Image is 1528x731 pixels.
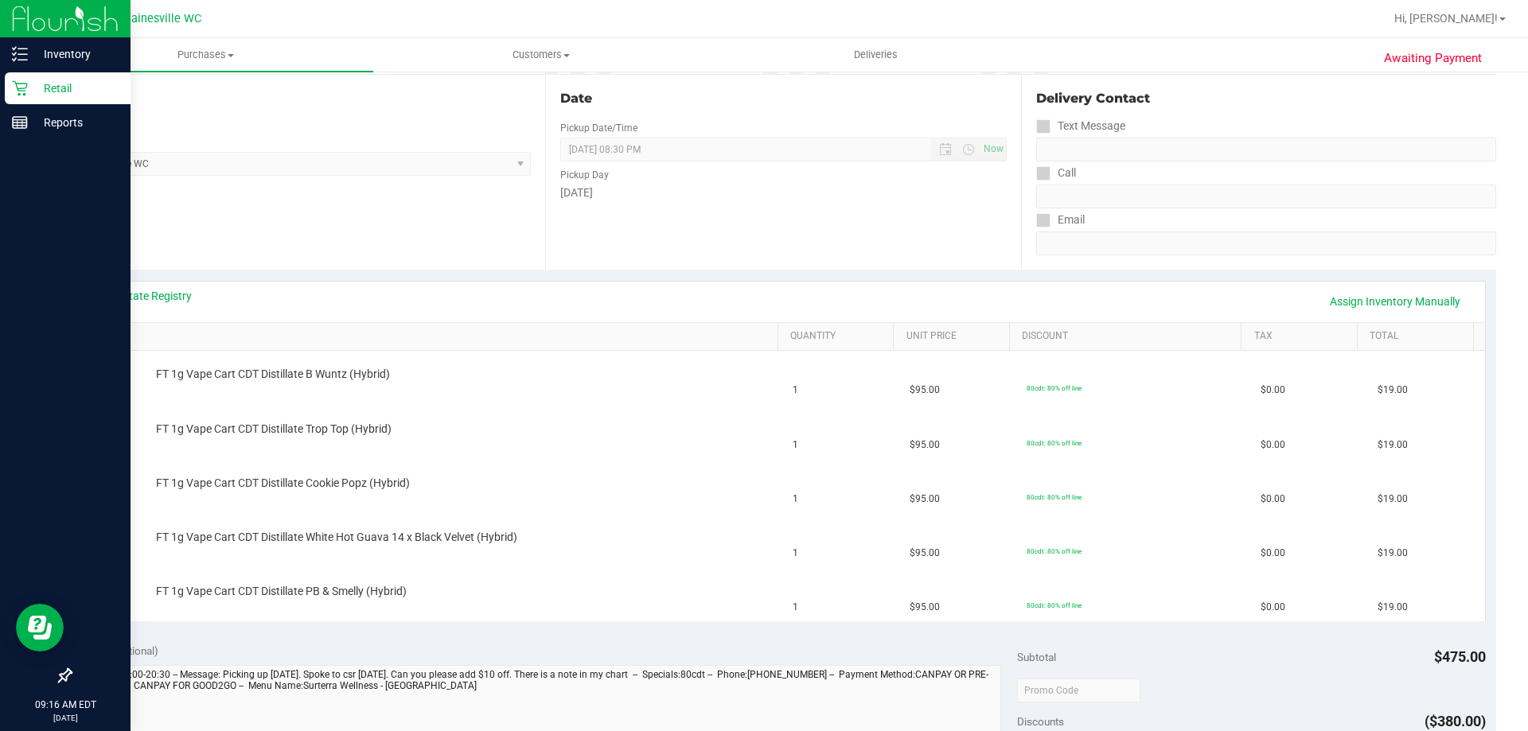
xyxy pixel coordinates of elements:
span: $95.00 [910,437,940,453]
label: Pickup Day [560,168,609,182]
a: Total [1370,330,1467,343]
span: $19.00 [1378,383,1408,398]
span: 1 [793,383,798,398]
span: $19.00 [1378,546,1408,561]
div: Date [560,89,1006,108]
inline-svg: Reports [12,115,28,130]
span: $0.00 [1261,492,1285,507]
span: $0.00 [1261,546,1285,561]
input: Promo Code [1017,679,1140,702]
span: Subtotal [1017,651,1056,663]
span: 80cdt: 80% off line [1027,601,1082,609]
span: $19.00 [1378,437,1408,453]
span: FT 1g Vape Cart CDT Distillate PB & Smelly (Hybrid) [156,584,407,599]
span: 1 [793,492,798,507]
p: [DATE] [7,712,123,724]
p: Inventory [28,45,123,64]
span: 80cdt: 80% off line [1027,493,1082,501]
a: View State Registry [96,288,192,304]
span: ($380.00) [1425,713,1486,729]
div: [DATE] [560,185,1006,201]
span: $95.00 [910,546,940,561]
iframe: Resource center [16,604,64,651]
span: $95.00 [910,600,940,615]
span: FT 1g Vape Cart CDT Distillate White Hot Guava 14 x Black Velvet (Hybrid) [156,530,517,545]
a: Unit Price [906,330,1004,343]
div: Location [70,89,531,108]
a: Discount [1022,330,1235,343]
input: Format: (999) 999-9999 [1036,185,1496,208]
div: Delivery Contact [1036,89,1496,108]
a: Deliveries [708,38,1043,72]
a: Tax [1254,330,1351,343]
span: $475.00 [1434,648,1486,665]
span: 80cdt: 80% off line [1027,384,1082,392]
span: $95.00 [910,492,940,507]
p: 09:16 AM EDT [7,698,123,712]
span: FT 1g Vape Cart CDT Distillate Trop Top (Hybrid) [156,422,392,437]
span: $0.00 [1261,383,1285,398]
inline-svg: Inventory [12,46,28,62]
span: $19.00 [1378,492,1408,507]
input: Format: (999) 999-9999 [1036,138,1496,161]
span: 80cdt: 80% off line [1027,439,1082,447]
span: Hi, [PERSON_NAME]! [1394,12,1498,25]
span: Purchases [38,48,373,62]
span: $19.00 [1378,600,1408,615]
span: $0.00 [1261,437,1285,453]
a: SKU [94,330,771,343]
p: Retail [28,79,123,98]
span: Deliveries [832,48,919,62]
a: Customers [373,38,708,72]
span: 1 [793,600,798,615]
span: 1 [793,546,798,561]
a: Quantity [790,330,887,343]
span: $0.00 [1261,600,1285,615]
span: Customers [374,48,707,62]
p: Reports [28,113,123,132]
inline-svg: Retail [12,80,28,96]
span: Gainesville WC [123,12,201,25]
span: 80cdt: 80% off line [1027,547,1082,555]
label: Email [1036,208,1085,231]
label: Call [1036,161,1076,185]
span: $95.00 [910,383,940,398]
label: Pickup Date/Time [560,121,637,135]
a: Purchases [38,38,373,72]
span: FT 1g Vape Cart CDT Distillate Cookie Popz (Hybrid) [156,476,410,491]
span: 1 [793,437,798,453]
span: FT 1g Vape Cart CDT Distillate B Wuntz (Hybrid) [156,367,390,382]
span: Awaiting Payment [1384,49,1482,68]
label: Text Message [1036,115,1125,138]
a: Assign Inventory Manually [1319,288,1471,315]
